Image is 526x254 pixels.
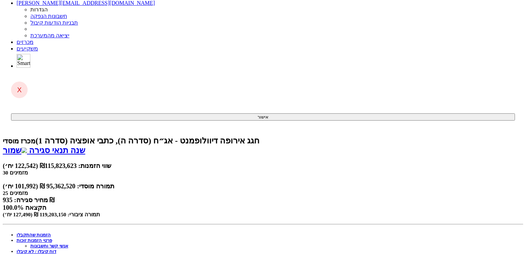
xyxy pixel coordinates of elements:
span: שנה תנאי סגירה [29,146,85,155]
a: הזמנות שהתקבלו [17,232,51,237]
a: מכרזים [17,39,33,45]
a: תבניות הודעות קיבול [30,20,78,26]
span: X [17,86,22,94]
img: excel-file-white.png [21,148,27,153]
span: 100.0% הקצאה [3,204,46,211]
a: חשבונות הנפקה [30,13,67,19]
div: מחיר סגירה: 935 ₪ [3,196,523,204]
small: 25 מזמינים [3,190,28,196]
a: משקיעים [17,46,38,51]
a: פרטי הזמנות זוכות [17,238,52,243]
small: מכרז מוסדי [3,137,36,145]
small: 30 מזמינים [3,170,28,176]
div: חגג אירופה דיוולופמנט - אג״ח (סדרה ה), כתבי אופציה (סדרה 1) - הנפקה לציבור [3,136,523,145]
img: SmartBull Logo [17,54,30,68]
a: דוח קיבלו / לא קיבלו [17,249,56,254]
a: שמור [3,146,27,155]
div: שווי הזמנות: ₪115,823,623 (122,542 יח׳) [3,162,523,170]
a: יציאה מהמערכת [30,32,69,38]
button: אישור [11,113,515,121]
div: תמורה מוסדי: 95,362,520 ₪ (101,992 יח׳) [3,182,523,190]
li: הגדרות [30,6,523,13]
a: אנשי קשר וחשבונות [30,243,68,248]
small: תמורה ציבורי: 119,203,150 ₪ (127,490 יח׳) [3,211,100,217]
a: שנה תנאי סגירה [27,146,85,155]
